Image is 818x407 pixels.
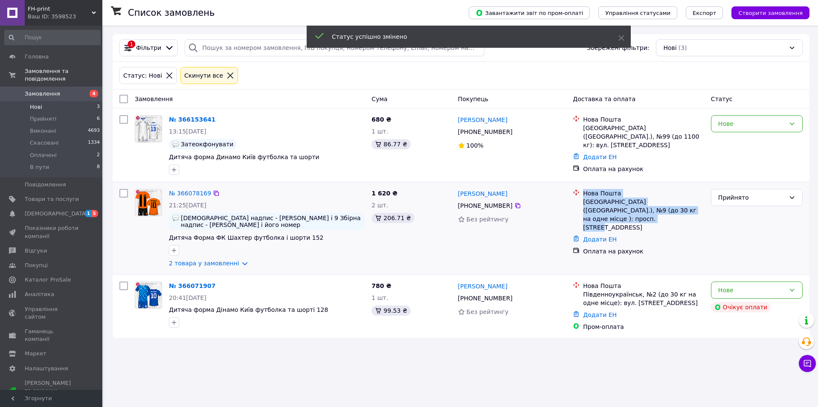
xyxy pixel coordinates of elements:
[469,6,590,19] button: Завантажити звіт по пром-оплаті
[598,6,677,19] button: Управління статусами
[88,139,100,147] span: 1334
[583,115,704,124] div: Нова Пошта
[135,96,173,102] span: Замовлення
[30,103,42,111] span: Нові
[583,311,617,318] a: Додати ЕН
[135,282,162,308] img: Фото товару
[122,71,164,80] div: Статус: Нові
[25,224,79,240] span: Показники роботи компанії
[458,116,508,124] a: [PERSON_NAME]
[25,305,79,321] span: Управління сайтом
[583,323,704,331] div: Пром-оплата
[30,139,59,147] span: Скасовані
[371,96,387,102] span: Cума
[467,216,509,223] span: Без рейтингу
[25,247,47,255] span: Відгуки
[28,13,102,20] div: Ваш ID: 3598523
[456,126,514,138] div: [PHONE_NUMBER]
[25,53,49,61] span: Головна
[467,308,509,315] span: Без рейтингу
[686,6,723,19] button: Експорт
[25,350,46,358] span: Маркет
[30,151,57,159] span: Оплачені
[573,96,635,102] span: Доставка та оплата
[371,282,391,289] span: 780 ₴
[169,190,211,197] a: № 366078169
[371,202,388,209] span: 2 шт.
[25,181,66,189] span: Повідомлення
[731,6,809,19] button: Створити замовлення
[711,302,771,312] div: Очікує оплати
[718,193,785,202] div: Прийнято
[136,44,161,52] span: Фільтри
[371,213,414,223] div: 206.71 ₴
[172,141,179,148] img: :speech_balloon:
[88,127,100,135] span: 4693
[476,9,583,17] span: Завантажити звіт по пром-оплаті
[371,139,410,149] div: 86.77 ₴
[583,165,704,173] div: Оплата на рахунок
[371,190,397,197] span: 1 620 ₴
[583,198,704,232] div: [GEOGRAPHIC_DATA] ([GEOGRAPHIC_DATA].), №9 (до 30 кг на одне місце ): просп. [STREET_ADDRESS]
[458,282,508,291] a: [PERSON_NAME]
[583,247,704,256] div: Оплата на рахунок
[25,365,68,372] span: Налаштування
[371,294,388,301] span: 1 шт.
[583,189,704,198] div: Нова Пошта
[169,202,206,209] span: 21:25[DATE]
[738,10,803,16] span: Створити замовлення
[723,9,809,16] a: Створити замовлення
[97,115,100,123] span: 6
[30,163,49,171] span: В пути
[332,32,597,41] div: Статус успішно змінено
[25,67,102,83] span: Замовлення та повідомлення
[30,115,56,123] span: Прийняті
[135,115,162,142] a: Фото товару
[169,128,206,135] span: 13:15[DATE]
[169,306,328,313] a: Дитяча форма Дінамо Київ футболка та шорті 128
[181,215,361,228] span: [DEMOGRAPHIC_DATA] надпис - [PERSON_NAME] і 9 Збірна надпис - [PERSON_NAME] і його номер
[90,90,98,97] span: 4
[30,127,56,135] span: Виконані
[85,210,92,217] span: 1
[467,142,484,149] span: 100%
[456,200,514,212] div: [PHONE_NUMBER]
[663,44,676,52] span: Нові
[371,116,391,123] span: 680 ₴
[169,282,215,289] a: № 366071907
[169,154,319,160] a: Дитяча форма Динамо Київ футболка та шорти
[128,8,215,18] h1: Список замовлень
[25,291,54,298] span: Аналітика
[456,292,514,304] div: [PHONE_NUMBER]
[25,90,60,98] span: Замовлення
[181,141,233,148] span: Затеокфонувати
[169,116,215,123] a: № 366153641
[458,189,508,198] a: [PERSON_NAME]
[25,262,48,269] span: Покупці
[91,210,98,217] span: 5
[25,210,88,218] span: [DEMOGRAPHIC_DATA]
[25,276,71,284] span: Каталог ProSale
[25,195,79,203] span: Товари та послуги
[799,355,816,372] button: Чат з покупцем
[97,151,100,159] span: 2
[583,124,704,149] div: [GEOGRAPHIC_DATA] ([GEOGRAPHIC_DATA].), №99 (до 1100 кг): вул. [STREET_ADDRESS]
[135,282,162,309] a: Фото товару
[718,119,785,128] div: Нове
[25,379,79,403] span: [PERSON_NAME] та рахунки
[172,215,179,221] img: :speech_balloon:
[583,236,617,243] a: Додати ЕН
[97,163,100,171] span: 8
[25,328,79,343] span: Гаманець компанії
[679,44,687,51] span: (3)
[183,71,225,80] div: Cкинути все
[4,30,101,45] input: Пошук
[583,154,617,160] a: Додати ЕН
[605,10,670,16] span: Управління статусами
[169,234,323,241] a: Дитяча Форма ФК Шахтер футболка і шорти 152
[135,189,162,216] a: Фото товару
[169,294,206,301] span: 20:41[DATE]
